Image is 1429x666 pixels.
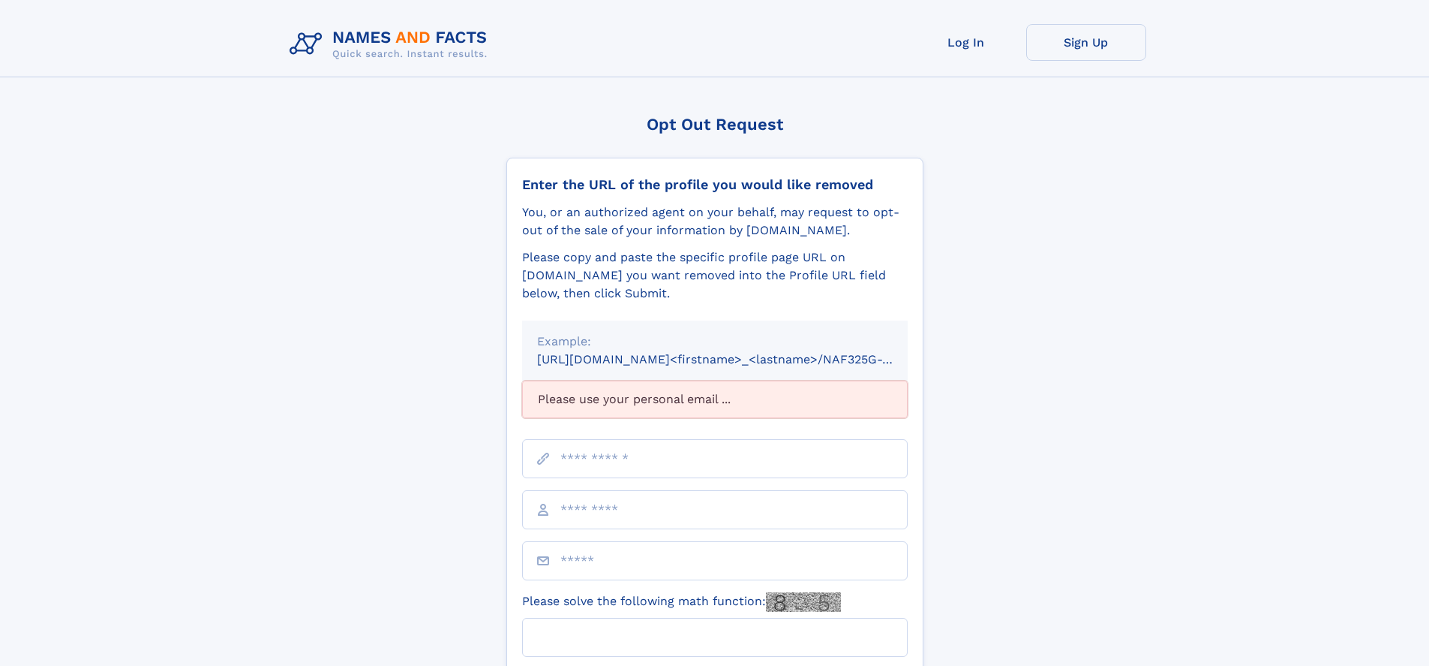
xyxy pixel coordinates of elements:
div: You, or an authorized agent on your behalf, may request to opt-out of the sale of your informatio... [522,203,908,240]
a: Sign Up [1026,24,1146,61]
div: Example: [537,333,893,351]
small: [URL][DOMAIN_NAME]<firstname>_<lastname>/NAF325G-xxxxxxxx [537,352,936,366]
a: Log In [906,24,1026,61]
div: Opt Out Request [506,115,923,134]
img: Logo Names and Facts [284,24,500,65]
div: Please copy and paste the specific profile page URL on [DOMAIN_NAME] you want removed into the Pr... [522,249,908,303]
div: Please use your personal email ... [522,381,908,418]
div: Enter the URL of the profile you would like removed [522,176,908,193]
label: Please solve the following math function: [522,592,841,612]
